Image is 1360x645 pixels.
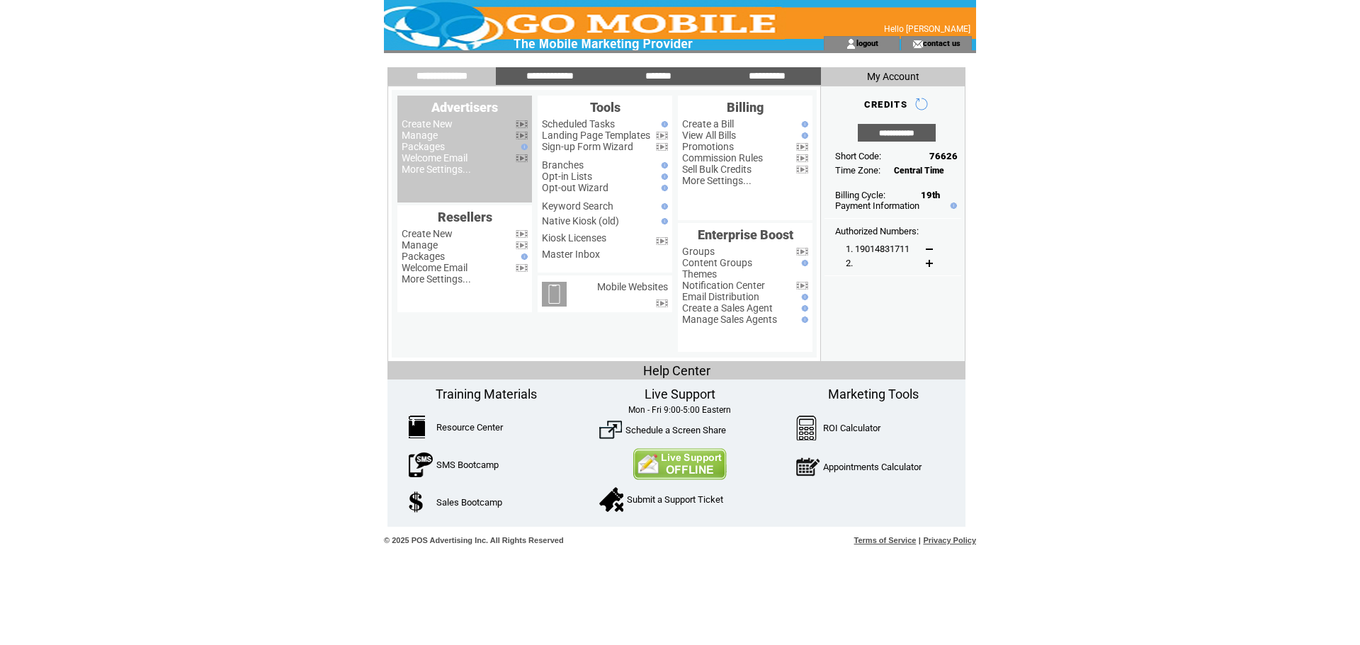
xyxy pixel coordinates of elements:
img: video.png [796,166,808,173]
img: video.png [656,237,668,245]
a: Welcome Email [402,152,467,164]
img: video.png [796,282,808,290]
a: Groups [682,246,715,257]
img: video.png [796,154,808,162]
img: help.gif [798,316,808,323]
span: 1. 19014831711 [846,244,909,254]
a: Welcome Email [402,262,467,273]
img: video.png [516,241,528,249]
a: Themes [682,268,717,280]
img: AppointmentCalc.png [796,455,820,479]
img: help.gif [798,260,808,266]
span: Marketing Tools [828,387,919,401]
span: Advertisers [431,100,498,115]
img: ResourceCenter.png [409,416,425,438]
a: Create New [402,118,453,130]
span: 76626 [929,151,958,161]
a: contact us [923,38,960,47]
a: Opt-in Lists [542,171,592,182]
span: Enterprise Boost [698,227,793,242]
a: Appointments Calculator [823,462,922,472]
span: Resellers [438,210,492,224]
img: help.gif [798,294,808,300]
a: Landing Page Templates [542,130,650,141]
a: View All Bills [682,130,736,141]
img: help.gif [658,185,668,191]
a: Manage [402,239,438,251]
span: © 2025 POS Advertising Inc. All Rights Reserved [384,536,564,544]
img: mobile-websites.png [542,282,567,307]
img: video.png [656,299,668,307]
img: help.gif [658,173,668,180]
a: More Settings... [402,164,471,175]
span: Training Materials [436,387,537,401]
span: Billing Cycle: [835,190,885,200]
a: Promotions [682,141,734,152]
a: Manage Sales Agents [682,314,777,325]
a: Terms of Service [854,536,917,544]
img: contact_us_icon.gif [912,38,923,50]
a: Resource Center [436,422,503,433]
a: More Settings... [402,273,471,285]
a: Master Inbox [542,249,600,260]
a: Sign-up Form Wizard [542,141,633,152]
a: Payment Information [835,200,919,211]
img: video.png [516,154,528,162]
a: Create a Bill [682,118,734,130]
img: video.png [656,132,668,139]
img: help.gif [798,121,808,127]
img: help.gif [798,305,808,312]
img: SupportTicket.png [599,487,623,512]
a: ROI Calculator [823,423,880,433]
img: help.gif [658,203,668,210]
span: Billing [727,100,764,115]
span: Short Code: [835,151,881,161]
a: Sell Bulk Credits [682,164,752,175]
span: 19th [921,190,940,200]
a: Notification Center [682,280,765,291]
span: 2. [846,258,853,268]
a: Sales Bootcamp [436,497,502,508]
span: CREDITS [864,99,907,110]
span: Live Support [645,387,715,401]
img: video.png [656,143,668,151]
span: Central Time [894,166,944,176]
img: video.png [796,143,808,151]
span: Authorized Numbers: [835,226,919,236]
a: Create a Sales Agent [682,302,773,314]
span: | [919,536,921,544]
a: Manage [402,130,438,141]
img: help.gif [798,132,808,139]
img: video.png [516,132,528,139]
img: help.gif [658,121,668,127]
a: Packages [402,251,445,262]
span: My Account [867,71,919,82]
span: Time Zone: [835,165,880,176]
img: ScreenShare.png [599,418,622,441]
a: Privacy Policy [923,536,976,544]
img: video.png [516,230,528,238]
img: help.gif [947,202,957,209]
a: Submit a Support Ticket [627,494,723,505]
a: Opt-out Wizard [542,182,608,193]
img: Contact Us [633,448,727,480]
a: Email Distribution [682,291,759,302]
img: video.png [516,120,528,128]
span: Help Center [643,363,710,378]
a: SMS Bootcamp [436,460,499,470]
img: help.gif [518,253,528,260]
span: Hello [PERSON_NAME] [884,24,970,34]
img: help.gif [518,144,528,150]
img: SalesBootcamp.png [409,491,425,513]
img: help.gif [658,162,668,169]
a: Schedule a Screen Share [625,425,726,435]
a: Keyword Search [542,200,613,212]
img: SMSBootcamp.png [409,452,433,477]
a: Branches [542,159,584,171]
span: Tools [590,100,620,115]
a: logout [856,38,878,47]
img: video.png [516,264,528,272]
a: Kiosk Licenses [542,232,606,244]
a: Mobile Websites [597,281,668,292]
a: Commission Rules [682,152,763,164]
